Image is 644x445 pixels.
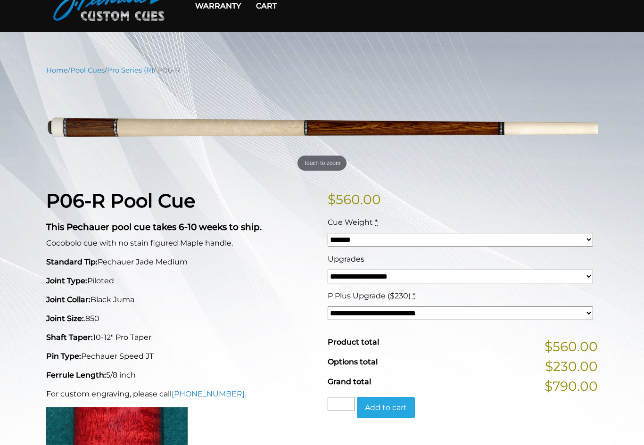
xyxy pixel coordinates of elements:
img: P06-N.png [46,82,598,174]
span: $560.00 [545,337,598,356]
strong: This Pechauer pool cue takes 6-10 weeks to ship. [46,222,262,232]
span: Upgrades [328,255,364,264]
p: .850 [46,313,316,324]
p: Pechauer Speed JT [46,351,316,362]
abbr: required [375,218,378,227]
p: For custom engraving, please call [46,388,316,400]
p: Black Juma [46,294,316,305]
a: [PHONE_NUMBER]. [172,389,246,398]
span: Options total [328,357,378,366]
strong: Shaft Taper: [46,333,93,342]
span: $790.00 [545,376,598,396]
bdi: 560.00 [328,191,381,207]
a: Pool Cues [70,66,105,74]
button: Add to cart [357,397,415,419]
input: Product quantity [328,397,355,411]
abbr: required [413,291,415,300]
p: 10-12" Pro Taper [46,332,316,343]
strong: Joint Type: [46,276,87,285]
p: Pechauer Jade Medium [46,256,316,268]
nav: Breadcrumb [46,65,598,75]
a: Touch to zoom [46,82,598,174]
strong: Joint Collar: [46,295,91,304]
span: $230.00 [545,356,598,376]
strong: P06-R Pool Cue [46,189,195,212]
p: 5/8 inch [46,370,316,381]
p: Piloted [46,275,316,287]
a: Home [46,66,68,74]
span: Cue Weight [328,218,373,227]
span: P Plus Upgrade ($230) [328,291,411,300]
span: Grand total [328,377,371,386]
a: Pro Series (R) [107,66,154,74]
span: $ [328,191,336,207]
p: Cocobolo cue with no stain figured Maple handle. [46,238,316,249]
strong: Pin Type: [46,352,81,361]
strong: Joint Size: [46,314,84,323]
strong: Standard Tip: [46,257,98,266]
strong: Ferrule Length: [46,371,106,379]
span: Product total [328,338,379,346]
